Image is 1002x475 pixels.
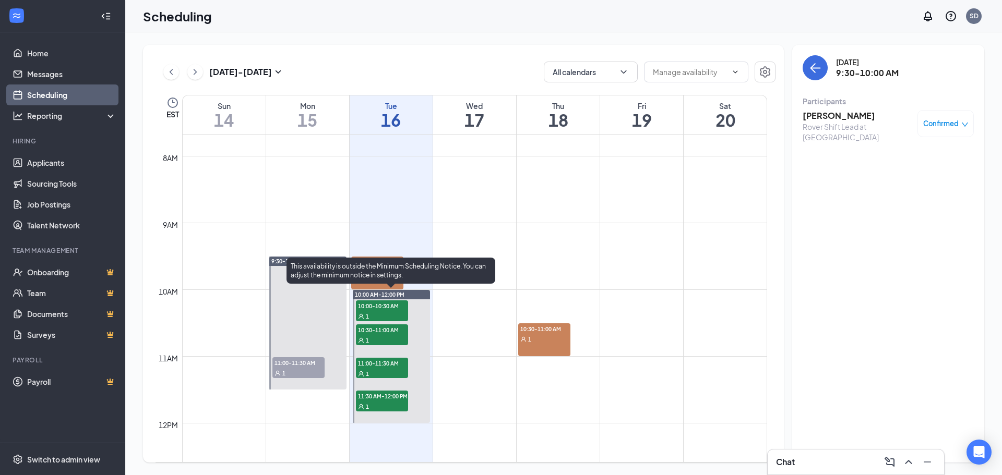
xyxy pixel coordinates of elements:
span: 11:30 AM-12:00 PM [356,391,408,401]
svg: ChevronUp [902,456,915,468]
span: 11:00-11:30 AM [272,357,325,368]
div: Team Management [13,246,114,255]
svg: Analysis [13,111,23,121]
svg: ComposeMessage [884,456,896,468]
div: Mon [266,101,349,111]
svg: User [358,371,364,377]
div: Rover Shift Lead at [GEOGRAPHIC_DATA] [803,121,912,142]
div: Thu [517,101,600,111]
span: 10:30-11:00 AM [356,324,408,335]
a: Scheduling [27,84,116,105]
svg: ChevronRight [190,66,200,78]
div: Participants [803,96,974,106]
button: ComposeMessage [881,454,898,470]
h1: 16 [350,111,433,129]
div: Sun [183,101,266,111]
a: September 16, 2025 [350,95,433,134]
a: September 18, 2025 [517,95,600,134]
h1: 17 [433,111,516,129]
div: 11am [157,352,180,364]
svg: QuestionInfo [945,10,957,22]
h1: 19 [600,111,683,129]
h1: 20 [684,111,767,129]
h3: Chat [776,456,795,468]
div: This availability is outside the Minimum Scheduling Notice. You can adjust the minimum notice in ... [287,258,495,284]
span: 1 [282,370,285,377]
span: Confirmed [923,118,959,129]
svg: User [520,336,527,343]
svg: WorkstreamLogo [11,10,22,21]
div: Open Intercom Messenger [967,440,992,465]
span: 1 [528,336,531,343]
span: 10:30-11:00 AM [518,323,570,334]
div: Tue [350,101,433,111]
svg: ChevronLeft [166,66,176,78]
svg: Settings [13,454,23,465]
a: Home [27,43,116,64]
h3: [DATE] - [DATE] [209,66,272,78]
span: 1 [366,337,369,344]
div: Fri [600,101,683,111]
div: 9am [161,219,180,230]
input: Manage availability [653,66,727,78]
a: Messages [27,64,116,84]
button: ChevronUp [900,454,917,470]
svg: SmallChevronDown [272,66,284,78]
div: Hiring [13,137,114,145]
svg: User [358,404,364,410]
svg: ChevronDown [618,67,629,77]
button: Minimize [919,454,936,470]
span: down [961,121,969,128]
span: 1 [366,403,369,410]
a: Job Postings [27,194,116,215]
h1: Scheduling [143,7,212,25]
button: ChevronRight [187,64,203,80]
a: PayrollCrown [27,371,116,392]
a: September 14, 2025 [183,95,266,134]
button: back-button [803,55,828,80]
div: Switch to admin view [27,454,100,465]
svg: User [358,313,364,320]
span: 9:30-11:30 AM [271,258,309,265]
a: DocumentsCrown [27,303,116,324]
a: September 20, 2025 [684,95,767,134]
div: Payroll [13,356,114,364]
h1: 15 [266,111,349,129]
a: Talent Network [27,215,116,236]
span: 10:00 AM-12:00 PM [355,291,404,298]
a: September 17, 2025 [433,95,516,134]
h1: 18 [517,111,600,129]
a: Sourcing Tools [27,173,116,194]
button: Settings [755,62,776,82]
a: Applicants [27,152,116,173]
span: 9:30-10:00 AM [351,257,403,267]
div: Sat [684,101,767,111]
a: OnboardingCrown [27,262,116,283]
svg: ChevronDown [731,68,739,76]
button: All calendarsChevronDown [544,62,638,82]
svg: ArrowLeft [809,62,821,74]
svg: Settings [759,66,771,78]
div: Wed [433,101,516,111]
h3: [PERSON_NAME] [803,110,912,121]
div: 12pm [157,419,180,431]
div: 8am [161,152,180,164]
a: September 19, 2025 [600,95,683,134]
svg: User [358,337,364,344]
svg: Notifications [922,10,934,22]
svg: User [275,370,281,376]
span: 1 [366,370,369,377]
span: 1 [366,313,369,320]
div: Reporting [27,111,117,121]
a: TeamCrown [27,283,116,303]
div: [DATE] [836,57,899,67]
h1: 14 [183,111,266,129]
svg: Clock [166,96,179,109]
svg: Minimize [921,456,934,468]
a: SurveysCrown [27,324,116,345]
h3: 9:30-10:00 AM [836,67,899,79]
span: 10:00-10:30 AM [356,300,408,311]
svg: Collapse [101,11,111,21]
a: September 15, 2025 [266,95,349,134]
